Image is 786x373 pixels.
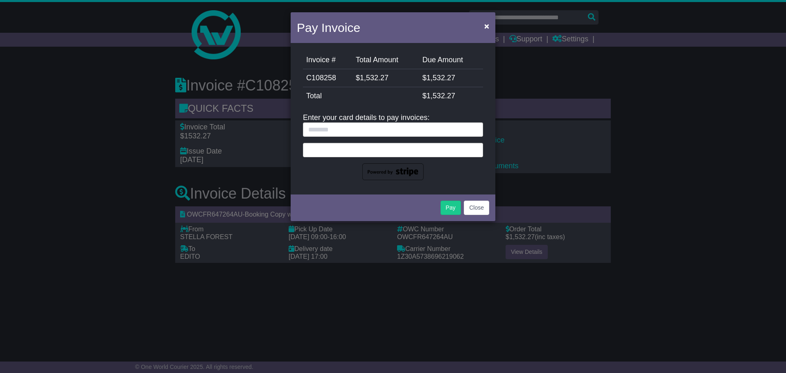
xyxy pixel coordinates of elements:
[419,87,483,105] td: $
[419,51,483,69] td: Due Amount
[480,18,493,34] button: Close
[303,51,352,69] td: Invoice #
[362,163,424,181] img: powered-by-stripe.png
[352,51,419,69] td: Total Amount
[303,69,352,87] td: C108258
[419,69,483,87] td: $
[303,113,483,180] div: Enter your card details to pay invoices:
[484,21,489,31] span: ×
[308,146,478,153] iframe: Secure card payment input frame
[427,74,455,82] span: 1,532.27
[303,87,419,105] td: Total
[352,69,419,87] td: $
[297,18,360,37] h4: Pay Invoice
[360,74,388,82] span: 1,532.27
[440,201,461,215] button: Pay
[464,201,489,215] button: Close
[427,92,455,100] span: 1,532.27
